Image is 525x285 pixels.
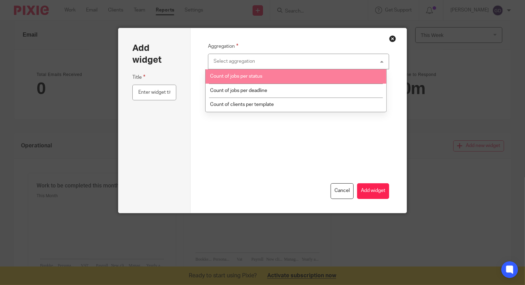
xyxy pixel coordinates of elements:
[210,88,267,93] span: Count of jobs per deadline
[132,73,145,81] label: Title
[331,183,354,199] button: Cancel
[208,42,238,50] label: Aggregation
[210,74,262,79] span: Count of jobs per status
[357,183,389,199] button: Add widget
[389,35,396,42] button: Close modal
[210,102,274,107] span: Count of clients per template
[132,42,176,66] h2: Add widget
[132,85,176,100] input: Enter widget title
[214,59,255,64] div: Select aggregation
